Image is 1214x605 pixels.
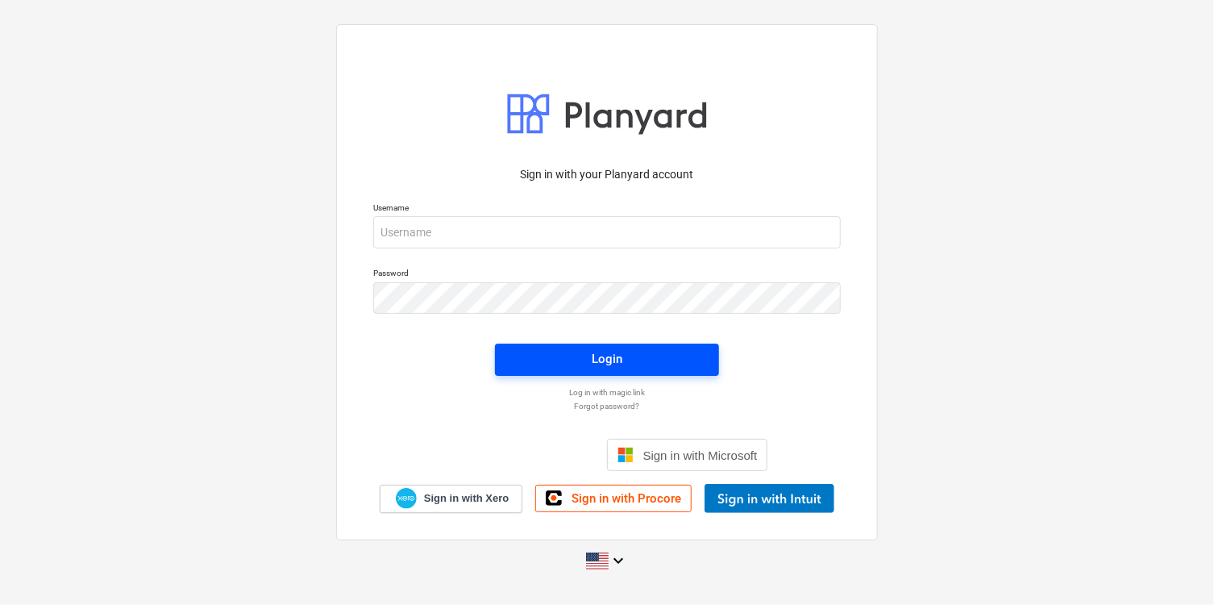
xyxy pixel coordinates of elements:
img: Xero logo [396,488,417,510]
img: Microsoft logo [617,447,634,463]
input: Username [373,216,841,248]
span: Sign in with Microsoft [643,449,758,462]
p: Sign in with your Planyard account [373,166,841,183]
a: Forgot password? [365,401,849,411]
p: Password [373,268,841,282]
button: Login [495,344,719,376]
span: Sign in with Procore [572,491,681,506]
i: keyboard_arrow_down [609,551,628,570]
a: Sign in with Xero [380,485,523,513]
span: Sign in with Xero [424,491,509,506]
div: Login [592,348,622,369]
p: Username [373,202,841,216]
div: Chatt-widget [1133,528,1214,605]
a: Sign in with Procore [535,485,692,512]
iframe: Chat Widget [1133,528,1214,605]
iframe: Sign in with Google Button [439,437,602,473]
a: Log in with magic link [365,387,849,398]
